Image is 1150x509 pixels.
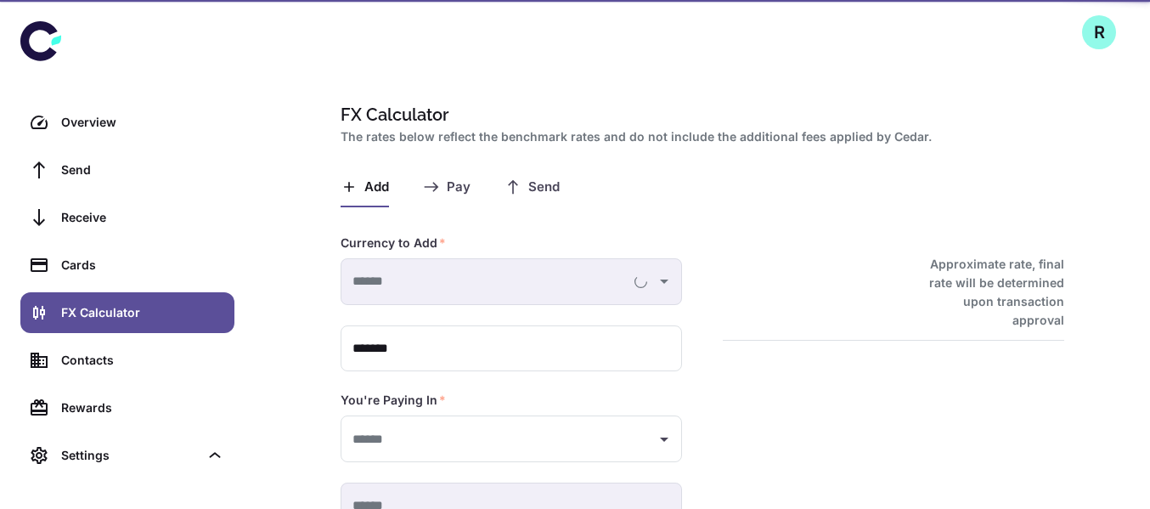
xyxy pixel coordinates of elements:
a: FX Calculator [20,292,234,333]
div: Receive [61,208,224,227]
label: Currency to Add [341,235,446,252]
div: Overview [61,113,224,132]
button: Open [652,427,676,451]
h2: The rates below reflect the benchmark rates and do not include the additional fees applied by Cedar. [341,127,1057,146]
button: R [1082,15,1116,49]
a: Contacts [20,340,234,381]
span: Add [364,179,389,195]
span: Pay [447,179,471,195]
div: FX Calculator [61,303,224,322]
label: You're Paying In [341,392,446,409]
h6: Approximate rate, final rate will be determined upon transaction approval [910,255,1064,330]
a: Overview [20,102,234,143]
div: Cards [61,256,224,274]
a: Receive [20,197,234,238]
a: Rewards [20,387,234,428]
span: Send [528,179,560,195]
a: Cards [20,245,234,286]
a: Send [20,150,234,190]
div: Rewards [61,399,224,417]
div: Contacts [61,351,224,370]
div: Send [61,161,224,179]
div: Settings [61,446,199,465]
div: Settings [20,435,234,476]
h1: FX Calculator [341,102,1057,127]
